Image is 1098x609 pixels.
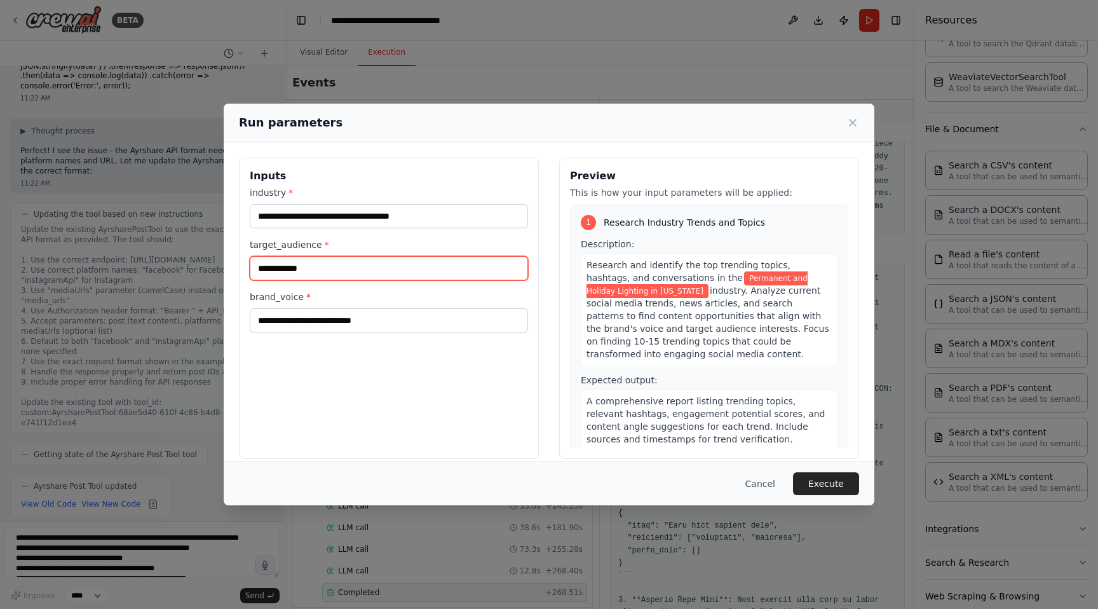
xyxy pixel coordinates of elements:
[570,186,848,199] p: This is how your input parameters will be applied:
[581,215,596,230] div: 1
[604,216,765,229] span: Research Industry Trends and Topics
[581,239,634,249] span: Description:
[793,472,859,495] button: Execute
[250,168,528,184] h3: Inputs
[586,271,808,298] span: Variable: industry
[581,375,658,385] span: Expected output:
[586,260,790,283] span: Research and identify the top trending topics, hashtags, and conversations in the
[250,238,528,251] label: target_audience
[586,285,829,359] span: industry. Analyze current social media trends, news articles, and search patterns to find content...
[570,168,848,184] h3: Preview
[239,114,342,132] h2: Run parameters
[250,291,528,303] label: brand_voice
[250,186,528,199] label: industry
[735,472,785,495] button: Cancel
[586,396,825,444] span: A comprehensive report listing trending topics, relevant hashtags, engagement potential scores, a...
